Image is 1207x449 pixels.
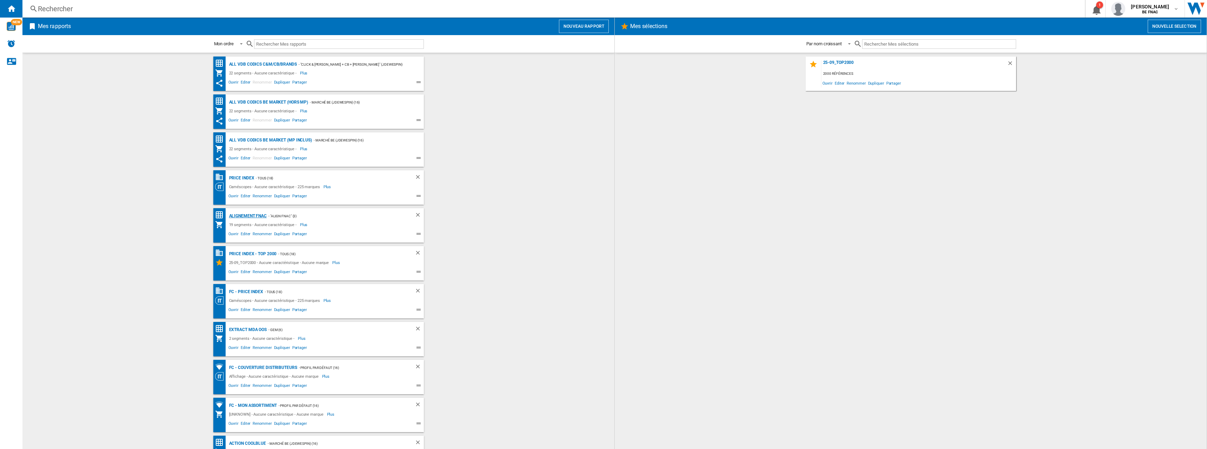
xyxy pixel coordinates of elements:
span: Dupliquer [273,231,291,239]
div: - TOUS (18) [263,288,401,296]
input: Rechercher Mes rapports [254,39,424,49]
div: - GEM (6) [267,325,400,334]
span: Plus [298,334,307,343]
span: Partager [291,155,308,163]
ng-md-icon: Ce rapport a été partagé avec vous [215,117,224,125]
div: - "Click & [PERSON_NAME] + CB + [PERSON_NAME]" (jdewespin) (11) [297,60,410,69]
span: Plus [300,69,309,77]
div: Caméscopes - Aucune caractéristique - 225 marques [227,296,324,305]
div: Supprimer [1007,60,1016,70]
div: Supprimer [415,363,424,372]
button: Nouveau rapport [559,20,609,33]
span: Ouvrir [227,344,240,353]
div: Mes Sélections [215,258,227,267]
div: - Marché BE (jdewespin) (16) [266,439,400,448]
span: Editer [240,269,252,277]
span: Renommer [252,155,273,163]
span: Ouvrir [227,306,240,315]
span: Plus [324,296,332,305]
span: Editer [240,155,252,163]
div: PRICE INDEX - Top 2000 [227,250,277,258]
div: 22 segments - Aucune caractéristique - [227,69,300,77]
span: Ouvrir [227,193,240,201]
span: Renommer [252,193,273,201]
div: Mon assortiment [215,220,227,229]
div: Mon assortiment [215,145,227,153]
span: Ouvrir [227,79,240,87]
div: - "Align Fnac" (3) [267,212,400,220]
span: Editer [240,382,252,391]
div: PRICE INDEX [227,174,254,183]
div: Matrice des prix [215,438,227,447]
b: BE FNAC [1142,10,1158,14]
span: Partager [885,78,902,88]
div: 2000 références [821,70,1016,78]
span: Editer [240,117,252,125]
button: Nouvelle selection [1148,20,1201,33]
span: Partager [291,306,308,315]
div: Base 100 [215,249,227,257]
span: Partager [291,382,308,391]
span: Ouvrir [227,231,240,239]
div: [UNKNOWN] - Aucune caractéristique - Aucune marque [227,410,327,418]
span: Plus [322,372,331,381]
span: Editer [240,231,252,239]
span: Dupliquer [273,269,291,277]
div: Caméscopes - Aucune caractéristique - 225 marques [227,183,324,191]
span: Partager [291,420,308,429]
span: Renommer [846,78,867,88]
span: Editer [240,420,252,429]
span: Dupliquer [273,344,291,353]
div: - Marché BE (jdewespin) (16) [312,136,410,145]
span: Renommer [252,306,273,315]
div: - TOUS (18) [276,250,400,258]
span: Dupliquer [273,382,291,391]
span: Ouvrir [227,269,240,277]
div: Mon ordre [214,41,234,46]
div: 1 [1096,1,1103,8]
span: Dupliquer [273,193,291,201]
div: - Profil par défaut (16) [297,363,401,372]
div: Couverture des distributeurs [215,362,227,371]
ng-md-icon: Ce rapport a été partagé avec vous [215,79,224,87]
span: Partager [291,117,308,125]
img: profile.jpg [1111,2,1125,16]
div: Affichage - Aucune caractéristique - Aucune marque [227,372,322,381]
span: Dupliquer [273,79,291,87]
div: Alignement Fnac [227,212,267,220]
span: Dupliquer [273,117,291,125]
div: Supprimer [415,174,424,183]
span: Renommer [252,117,273,125]
div: ALL VDB CODICS BE MARKET (MP inclus) [227,136,312,145]
h2: Mes sélections [629,20,669,33]
div: ALL VDB CODICS BE MARKET (hors MP) [227,98,308,107]
span: Dupliquer [273,420,291,429]
div: Supprimer [415,288,424,296]
div: Couverture des distributeurs [215,400,227,409]
span: Plus [300,145,309,153]
div: ALL VDB CODICS C&M/CB/BRANDS [227,60,297,69]
div: - Marché BE (jdewespin) (16) [308,98,409,107]
div: 19 segments - Aucune caractéristique - [227,220,300,229]
div: Supprimer [415,250,424,258]
div: Supprimer [415,212,424,220]
span: Renommer [252,420,273,429]
div: Par nom croissant [806,41,842,46]
div: Mon assortiment [215,69,227,77]
span: Dupliquer [273,155,291,163]
div: 22 segments - Aucune caractéristique - [227,107,300,115]
span: Ouvrir [227,155,240,163]
div: Base 100 [215,286,227,295]
span: [PERSON_NAME] [1131,3,1169,10]
div: Supprimer [415,439,424,448]
span: Editer [834,78,846,88]
h2: Mes rapports [36,20,72,33]
div: Extract MDA OOS [227,325,267,334]
div: Matrice des prix [215,211,227,219]
div: Mon assortiment [215,334,227,343]
div: Supprimer [415,401,424,410]
span: Ouvrir [227,382,240,391]
span: Plus [300,107,309,115]
span: Partager [291,269,308,277]
span: Renommer [252,382,273,391]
